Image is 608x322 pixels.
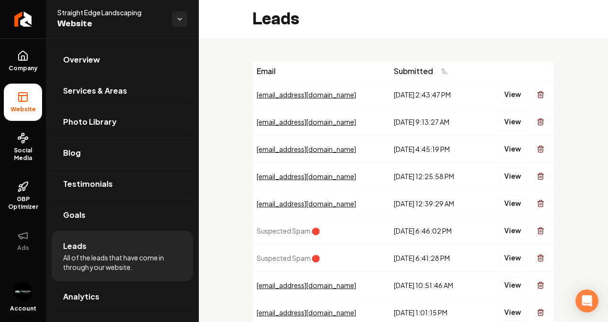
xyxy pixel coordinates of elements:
[52,200,193,230] a: Goals
[63,253,182,272] span: All of the leads that have come in through your website.
[257,117,386,127] div: [EMAIL_ADDRESS][DOMAIN_NAME]
[394,65,433,77] span: Submitted
[257,90,386,99] div: [EMAIL_ADDRESS][DOMAIN_NAME]
[63,54,100,65] span: Overview
[63,291,99,302] span: Analytics
[394,308,473,317] div: [DATE] 1:01:15 PM
[257,254,320,262] span: Suspected Spam 🛑
[7,106,40,113] span: Website
[498,113,527,130] button: View
[394,144,473,154] div: [DATE] 4:45:19 PM
[394,117,473,127] div: [DATE] 9:13:27 AM
[4,195,42,211] span: GBP Optimizer
[257,172,386,181] div: [EMAIL_ADDRESS][DOMAIN_NAME]
[394,90,473,99] div: [DATE] 2:43:47 PM
[257,199,386,208] div: [EMAIL_ADDRESS][DOMAIN_NAME]
[52,281,193,312] a: Analytics
[63,147,81,159] span: Blog
[63,85,127,97] span: Services & Areas
[257,65,386,77] div: Email
[4,173,42,218] a: GBP Optimizer
[52,44,193,75] a: Overview
[498,249,527,267] button: View
[14,11,32,27] img: Rebolt Logo
[394,253,473,263] div: [DATE] 6:41:28 PM
[498,304,527,321] button: View
[13,244,33,252] span: Ads
[4,125,42,170] a: Social Media
[257,144,386,154] div: [EMAIL_ADDRESS][DOMAIN_NAME]
[63,178,113,190] span: Testimonials
[498,86,527,103] button: View
[52,138,193,168] a: Blog
[13,282,33,301] button: Open user button
[575,290,598,312] div: Open Intercom Messenger
[57,8,164,17] span: Straight Edge Landscaping
[10,305,36,312] span: Account
[57,17,164,31] span: Website
[63,116,117,128] span: Photo Library
[394,199,473,208] div: [DATE] 12:39:29 AM
[52,169,193,199] a: Testimonials
[498,222,527,239] button: View
[257,226,320,235] span: Suspected Spam 🛑
[498,140,527,158] button: View
[52,75,193,106] a: Services & Areas
[394,63,454,80] button: Submitted
[4,222,42,259] button: Ads
[498,168,527,185] button: View
[394,226,473,236] div: [DATE] 6:46:02 PM
[498,195,527,212] button: View
[52,107,193,137] a: Photo Library
[13,282,33,301] img: Straight Edge Landscaping
[257,308,386,317] div: [EMAIL_ADDRESS][DOMAIN_NAME]
[394,280,473,290] div: [DATE] 10:51:46 AM
[498,277,527,294] button: View
[394,172,473,181] div: [DATE] 12:25:58 PM
[63,209,86,221] span: Goals
[63,240,87,252] span: Leads
[257,280,386,290] div: [EMAIL_ADDRESS][DOMAIN_NAME]
[4,43,42,80] a: Company
[252,10,299,29] h2: Leads
[5,64,42,72] span: Company
[4,147,42,162] span: Social Media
